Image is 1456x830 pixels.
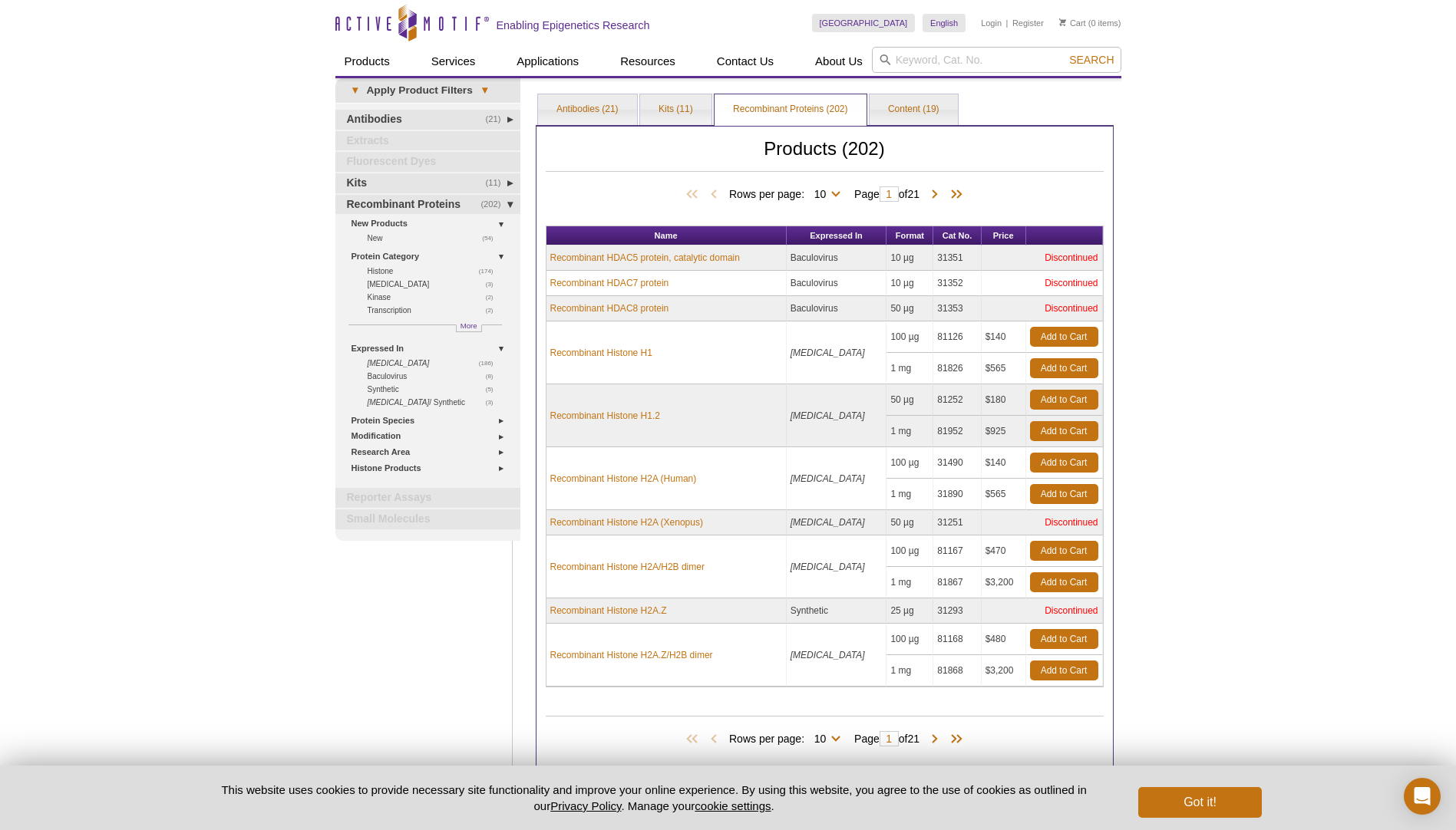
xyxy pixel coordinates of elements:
[791,562,865,572] i: [MEDICAL_DATA]
[1030,541,1098,561] a: Add to Cart
[933,416,981,447] td: 81952
[352,413,511,429] a: Protein Species
[335,488,520,508] a: Reporter Assays
[550,301,669,315] a: Recombinant HDAC8 protein
[486,173,510,193] span: (11)
[335,47,399,76] a: Products
[486,396,502,409] span: (3)
[195,782,1114,814] p: This website uses cookies to provide necessary site functionality and improve your online experie...
[982,447,1026,479] td: $140
[982,567,1026,598] td: $3,200
[886,447,933,479] td: 100 µg
[550,409,660,423] a: Recombinant Histone H1.2
[1006,14,1009,32] li: |
[486,383,502,396] span: (5)
[886,353,933,384] td: 1 mg
[473,84,497,97] span: ▾
[368,265,502,278] a: (174)Histone
[791,410,865,421] i: [MEDICAL_DATA]
[611,47,685,76] a: Resources
[706,187,721,203] span: Previous Page
[886,535,933,567] td: 100 µg
[550,346,652,360] a: Recombinant Histone H1
[550,560,705,574] a: Recombinant Histone H2A/H2B dimer
[982,598,1103,624] td: Discontinued
[1138,787,1261,818] button: Got it!
[1030,484,1098,504] a: Add to Cart
[982,226,1026,245] th: Price
[1059,14,1121,32] li: (0 items)
[886,271,933,296] td: 10 µg
[886,598,933,624] td: 25 µg
[352,444,511,460] a: Research Area
[982,655,1026,687] td: $3,200
[486,110,510,130] span: (21)
[886,655,933,687] td: 1 mg
[787,598,887,624] td: Synthetic
[1059,18,1066,26] img: Your Cart
[335,110,520,130] a: (21)Antibodies
[886,296,933,321] td: 50 µg
[368,278,502,291] a: (3)[MEDICAL_DATA]
[1404,778,1441,815] div: Open Intercom Messenger
[1030,390,1098,410] a: Add to Cart
[538,94,637,125] a: Antibodies (21)
[982,271,1103,296] td: Discontinued
[933,510,981,535] td: 31251
[886,226,933,245] th: Format
[982,384,1026,416] td: $180
[886,384,933,416] td: 50 µg
[729,186,847,201] span: Rows per page:
[982,296,1103,321] td: Discontinued
[982,321,1026,353] td: $140
[507,47,588,76] a: Applications
[550,604,667,618] a: Recombinant Histone H2A.Z
[907,188,919,200] span: 21
[927,187,943,203] span: Next Page
[550,276,669,290] a: Recombinant HDAC7 protein
[1065,53,1118,67] button: Search
[335,173,520,193] a: (11)Kits
[335,78,520,103] a: ▾Apply Product Filters▾
[933,655,981,687] td: 81868
[546,226,787,245] th: Name
[787,271,887,296] td: Baculovirus
[422,47,485,76] a: Services
[461,319,477,332] span: More
[933,271,981,296] td: 31352
[886,245,933,271] td: 10 µg
[1030,421,1098,441] a: Add to Cart
[933,226,981,245] th: Cat No.
[335,131,520,151] a: Extracts
[1012,18,1044,28] a: Register
[368,398,430,407] i: [MEDICAL_DATA]
[812,14,916,32] a: [GEOGRAPHIC_DATA]
[1030,453,1098,473] a: Add to Cart
[368,291,502,304] a: (2)Kinase
[546,142,1104,172] h2: Products (202)
[368,396,502,409] a: (3) [MEDICAL_DATA]/ Synthetic
[486,304,502,317] span: (2)
[933,535,981,567] td: 81167
[1030,358,1098,378] a: Add to Cart
[847,731,927,746] span: Page of
[933,598,981,624] td: 31293
[479,357,502,370] span: (186)
[1069,54,1114,66] span: Search
[933,567,981,598] td: 81867
[886,416,933,447] td: 1 mg
[982,624,1026,655] td: $480
[791,347,865,358] i: [MEDICAL_DATA]
[982,245,1103,271] td: Discontinued
[456,324,482,332] a: More
[352,460,511,476] a: Histone Products
[352,341,511,357] a: Expressed In
[550,251,740,265] a: Recombinant HDAC5 protein, catalytic domain
[886,479,933,510] td: 1 mg
[708,47,783,76] a: Contact Us
[927,732,943,747] span: Next Page
[368,383,502,396] a: (5)Synthetic
[982,353,1026,384] td: $565
[335,509,520,529] a: Small Molecules
[352,428,511,444] a: Modification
